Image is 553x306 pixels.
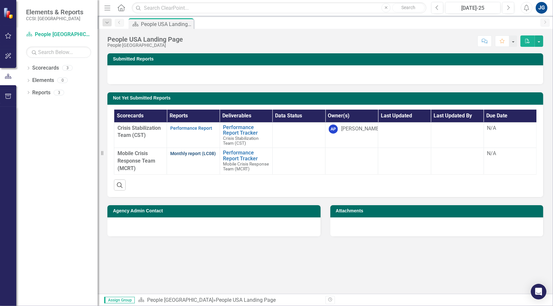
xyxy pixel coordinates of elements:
[402,5,416,10] span: Search
[3,7,15,19] img: ClearPoint Strategy
[223,150,269,161] a: Performance Report Tracker
[223,161,269,171] span: Mobile Crisis Response Team (MCRT)
[132,2,426,14] input: Search ClearPoint...
[392,3,425,12] button: Search
[138,297,321,304] div: »
[272,122,325,148] td: Double-Click to Edit
[216,297,276,303] div: People USA Landing Page
[54,90,64,95] div: 3
[26,31,91,38] a: People [GEOGRAPHIC_DATA]
[272,148,325,175] td: Double-Click to Edit
[26,47,91,58] input: Search Below...
[445,2,501,14] button: [DATE]-25
[104,297,135,303] span: Assign Group
[531,284,546,299] div: Open Intercom Messenger
[336,208,540,213] h3: Attachments
[448,4,498,12] div: [DATE]-25
[57,78,68,83] div: 0
[329,125,338,134] div: AP
[487,150,533,157] div: N/A
[170,126,212,131] a: Performance Report
[170,151,216,156] a: Monthly report (LC08)
[223,125,269,136] a: Performance Report Tracker
[536,2,547,14] button: JG
[341,125,380,133] div: [PERSON_NAME]
[147,297,213,303] a: People [GEOGRAPHIC_DATA]
[118,125,161,139] span: Crisis Stabilization Team (CST)
[113,57,540,61] h3: Submitted Reports
[32,77,54,84] a: Elements
[26,16,83,21] small: CCSI: [GEOGRAPHIC_DATA]
[26,8,83,16] span: Elements & Reports
[107,36,183,43] div: People USA Landing Page
[220,122,272,148] td: Double-Click to Edit Right Click for Context Menu
[107,43,183,48] div: People [GEOGRAPHIC_DATA]
[32,89,50,97] a: Reports
[118,150,155,171] span: Mobile Crisis Response Team (MCRT)
[223,136,259,146] span: Crisis Stabilization Team (CST)
[113,208,317,213] h3: Agency Admin Contact
[141,20,192,28] div: People USA Landing Page
[62,65,73,71] div: 3
[487,125,533,132] div: N/A
[220,148,272,175] td: Double-Click to Edit Right Click for Context Menu
[113,96,540,100] h3: Not Yet Submitted Reports
[32,64,59,72] a: Scorecards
